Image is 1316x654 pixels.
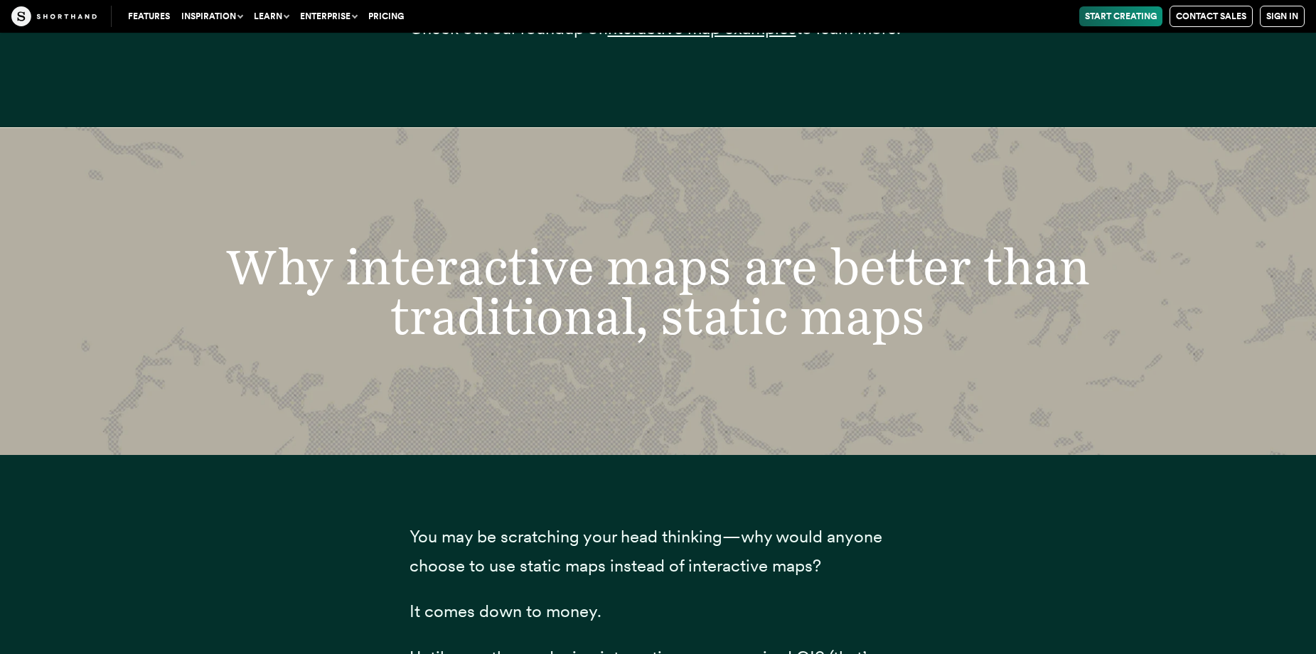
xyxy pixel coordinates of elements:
a: Contact Sales [1170,6,1253,27]
a: Pricing [363,6,410,26]
img: The Craft [11,6,97,26]
a: Sign in [1260,6,1305,27]
button: Learn [248,6,294,26]
span: It comes down to money. [410,601,601,621]
a: Features [122,6,176,26]
button: Enterprise [294,6,363,26]
span: to learn more. [796,18,901,38]
button: Inspiration [176,6,248,26]
span: Check out our roundup of [410,18,608,38]
a: interactive map examples [608,18,796,38]
span: You may be scratching your head thinking—why would anyone choose to use static maps instead of in... [410,526,882,576]
h2: Why interactive maps are better than traditional, static maps [196,242,1120,341]
a: Start Creating [1079,6,1162,26]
